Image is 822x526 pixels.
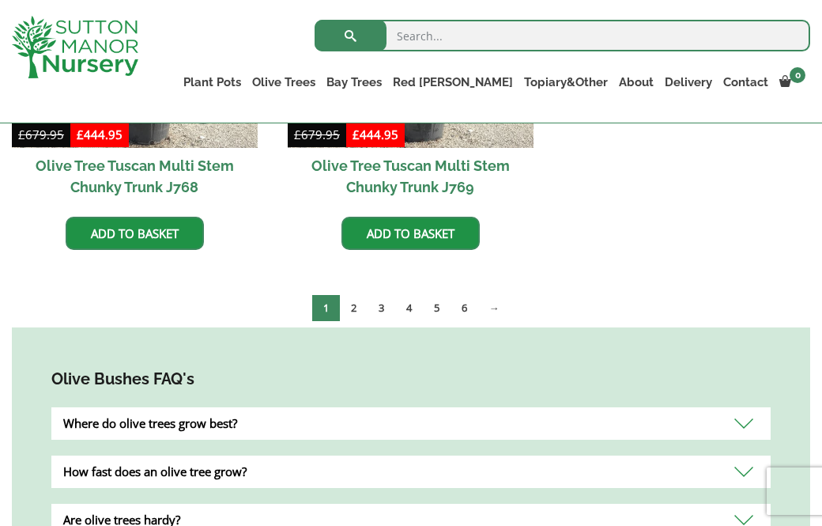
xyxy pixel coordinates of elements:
a: Delivery [659,71,718,93]
bdi: 444.95 [353,127,398,142]
bdi: 444.95 [77,127,123,142]
bdi: 679.95 [18,127,64,142]
a: Topiary&Other [518,71,613,93]
div: Where do olive trees grow best? [51,407,771,440]
input: Search... [315,20,810,51]
span: £ [353,127,360,142]
a: About [613,71,659,93]
a: Add to basket: “Olive Tree Tuscan Multi Stem Chunky Trunk J768” [66,217,204,250]
a: Contact [718,71,774,93]
h2: Olive Tree Tuscan Multi Stem Chunky Trunk J769 [288,148,534,205]
a: Page 5 [423,295,451,321]
a: Olive Trees [247,71,321,93]
a: Page 4 [395,295,423,321]
div: How fast does an olive tree grow? [51,456,771,488]
span: £ [294,127,301,142]
a: Add to basket: “Olive Tree Tuscan Multi Stem Chunky Trunk J769” [341,217,480,250]
span: £ [77,127,84,142]
nav: Product Pagination [12,294,810,327]
a: Plant Pots [178,71,247,93]
a: Bay Trees [321,71,387,93]
span: 0 [790,67,805,83]
a: Red [PERSON_NAME] [387,71,518,93]
a: Page 2 [340,295,368,321]
a: → [478,295,511,321]
h2: Olive Tree Tuscan Multi Stem Chunky Trunk J768 [12,148,258,205]
a: Page 3 [368,295,395,321]
bdi: 679.95 [294,127,340,142]
span: Page 1 [312,295,340,321]
a: Page 6 [451,295,478,321]
h4: Olive Bushes FAQ's [51,367,771,392]
span: £ [18,127,25,142]
a: 0 [774,71,810,93]
img: logo [12,16,138,78]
